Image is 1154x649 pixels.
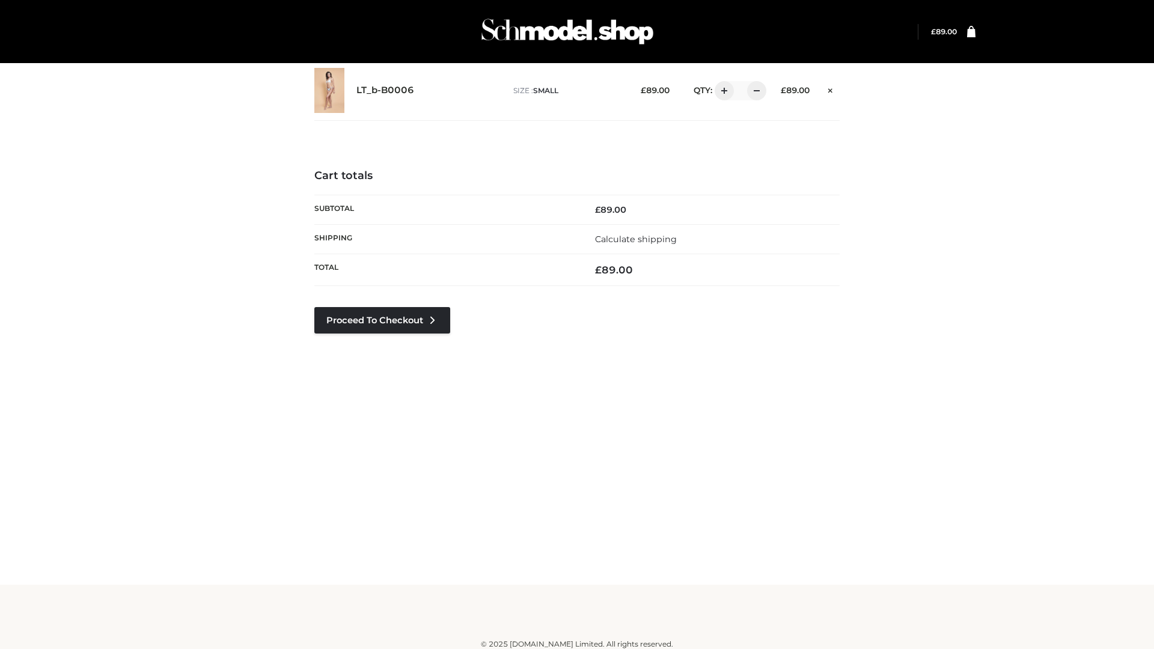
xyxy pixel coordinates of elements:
div: QTY: [682,81,762,100]
bdi: 89.00 [931,27,957,36]
span: £ [595,264,602,276]
h4: Cart totals [314,169,840,183]
span: £ [781,85,786,95]
span: £ [931,27,936,36]
th: Subtotal [314,195,577,224]
th: Shipping [314,224,577,254]
bdi: 89.00 [781,85,810,95]
span: £ [595,204,600,215]
p: size : [513,85,622,96]
a: LT_b-B0006 [356,85,414,96]
th: Total [314,254,577,286]
a: Proceed to Checkout [314,307,450,334]
img: Schmodel Admin 964 [477,8,658,55]
bdi: 89.00 [595,264,633,276]
a: Calculate shipping [595,234,677,245]
span: £ [641,85,646,95]
span: SMALL [533,86,558,95]
bdi: 89.00 [595,204,626,215]
bdi: 89.00 [641,85,670,95]
a: £89.00 [931,27,957,36]
a: Remove this item [822,81,840,97]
